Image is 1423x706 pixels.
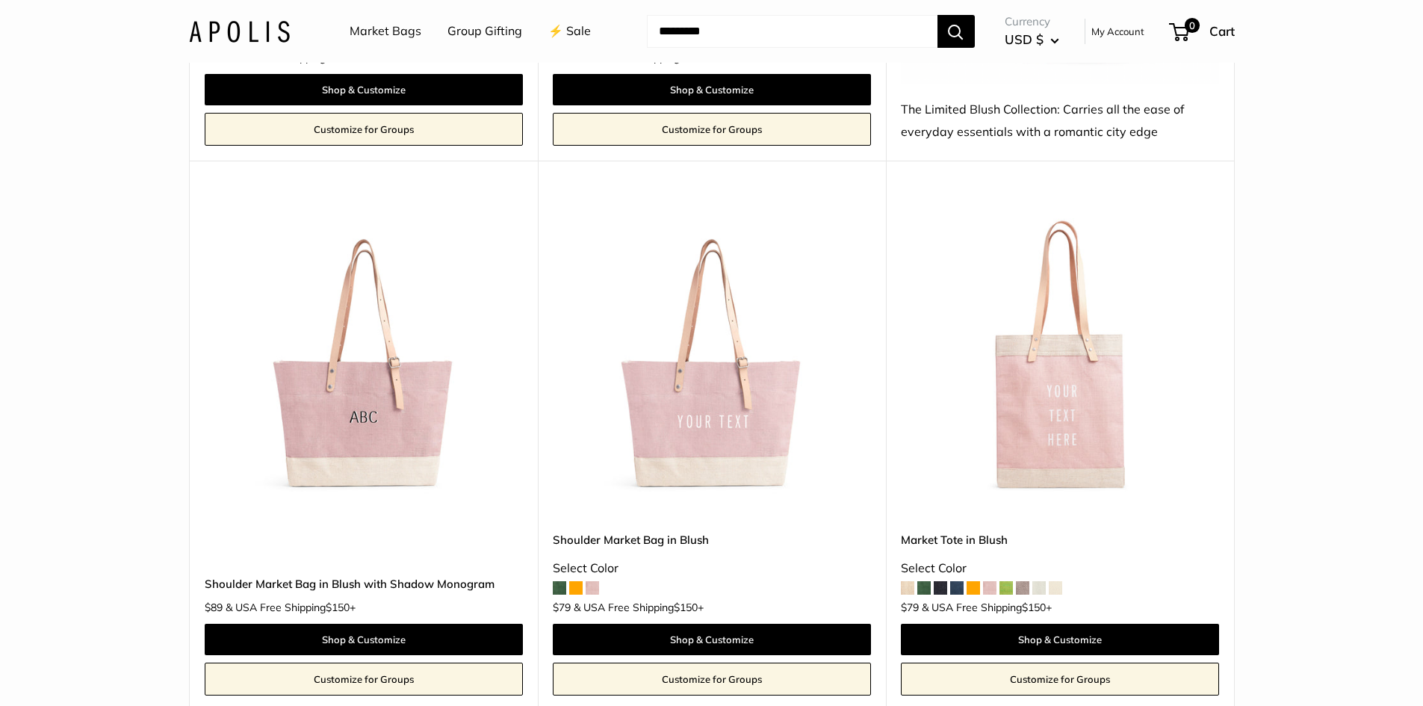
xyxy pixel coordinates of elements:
div: Select Color [553,557,871,580]
button: USD $ [1005,28,1059,52]
span: $150 [1022,601,1046,614]
span: Currency [1005,11,1059,32]
img: Shoulder Market Bag in Blush with Shadow Monogram [205,198,523,516]
a: Customize for Groups [553,113,871,146]
a: Customize for Groups [553,663,871,696]
a: Shop & Customize [553,624,871,655]
span: $89 [205,601,223,614]
button: Search [937,15,975,48]
a: 0 Cart [1171,19,1235,43]
span: & USA Free Shipping + [922,602,1052,613]
span: & USA Free Shipping + [574,602,704,613]
a: Group Gifting [447,20,522,43]
input: Search... [647,15,937,48]
a: My Account [1091,22,1144,40]
img: Apolis [189,20,290,42]
span: Cart [1209,23,1235,39]
img: Shoulder Market Bag in Blush [553,198,871,516]
span: USD $ [1005,31,1044,47]
span: $79 [901,601,919,614]
a: ⚡️ Sale [548,20,591,43]
span: 0 [1184,18,1199,33]
a: Shop & Customize [205,624,523,655]
a: Shop & Customize [901,624,1219,655]
a: Market Tote in Blush [901,531,1219,548]
a: Shoulder Market Bag in Blush with Shadow MonogramShoulder Market Bag in Blush with Shadow Monogram [205,198,523,516]
a: Market Bags [350,20,421,43]
a: Customize for Groups [205,663,523,696]
a: Shoulder Market Bag in Blush [553,531,871,548]
a: Shop & Customize [553,74,871,105]
span: & USA Free Shipping + [226,602,356,613]
span: $150 [674,601,698,614]
div: The Limited Blush Collection: Carries all the ease of everyday essentials with a romantic city edge [901,99,1219,143]
span: $150 [326,601,350,614]
a: Customize for Groups [205,113,523,146]
a: Shoulder Market Bag in BlushShoulder Market Bag in Blush [553,198,871,516]
a: Shoulder Market Bag in Blush with Shadow Monogram [205,575,523,592]
a: Market Tote in BlushMarket Tote in Blush [901,198,1219,516]
span: $79 [553,601,571,614]
img: Market Tote in Blush [901,198,1219,516]
a: Customize for Groups [901,663,1219,696]
a: Shop & Customize [205,74,523,105]
div: Select Color [901,557,1219,580]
